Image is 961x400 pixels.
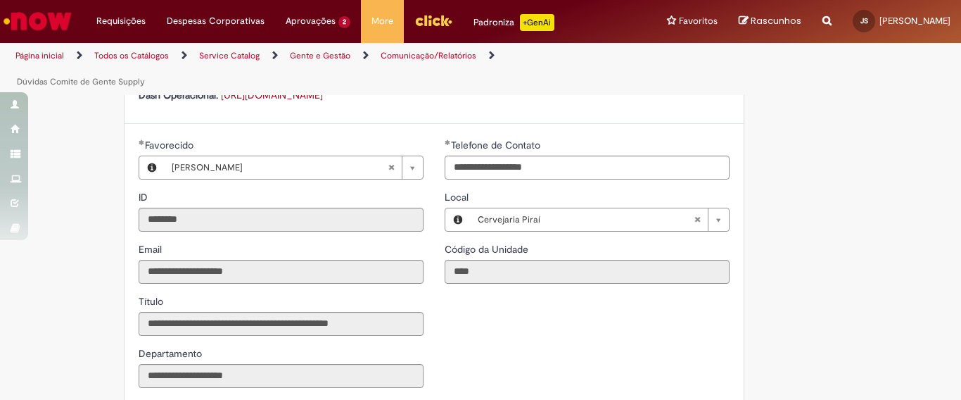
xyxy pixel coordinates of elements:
[139,294,166,308] label: Somente leitura - Título
[290,50,350,61] a: Gente e Gestão
[286,14,336,28] span: Aprovações
[751,14,801,27] span: Rascunhos
[478,208,694,231] span: Cervejaria Piraí
[139,242,165,256] label: Somente leitura - Email
[445,208,471,231] button: Local, Visualizar este registro Cervejaria Piraí
[145,139,196,151] span: Favorecido, Jeferson Silva Souza
[445,243,531,256] span: Somente leitura - Código da Unidade
[15,50,64,61] a: Página inicial
[139,191,151,204] span: Somente leitura - ID
[381,50,476,61] a: Comunicação/Relatórios
[139,364,424,388] input: Departamento
[139,89,218,101] strong: Dash Operacional:
[739,15,801,28] a: Rascunhos
[445,191,471,204] span: Local
[139,260,424,284] input: Email
[167,14,265,28] span: Despesas Corporativas
[860,16,868,25] span: JS
[139,295,166,308] span: Somente leitura - Título
[338,16,350,28] span: 2
[414,10,452,31] img: click_logo_yellow_360x200.png
[445,139,451,145] span: Obrigatório Preenchido
[445,156,730,180] input: Telefone de Contato
[371,14,393,28] span: More
[139,139,145,145] span: Obrigatório Preenchido
[445,260,730,284] input: Código da Unidade
[221,89,323,101] a: [URL][DOMAIN_NAME]
[139,208,424,232] input: ID
[139,156,165,179] button: Favorecido, Visualizar este registro Jeferson Silva Souza
[199,50,260,61] a: Service Catalog
[139,347,205,360] span: Somente leitura - Departamento
[451,139,543,151] span: Telefone de Contato
[139,346,205,361] label: Somente leitura - Departamento
[445,242,531,256] label: Somente leitura - Código da Unidade
[687,208,708,231] abbr: Limpar campo Local
[139,312,424,336] input: Título
[473,14,554,31] div: Padroniza
[381,156,402,179] abbr: Limpar campo Favorecido
[139,243,165,256] span: Somente leitura - Email
[94,50,169,61] a: Todos os Catálogos
[679,14,718,28] span: Favoritos
[139,190,151,204] label: Somente leitura - ID
[11,43,630,95] ul: Trilhas de página
[879,15,950,27] span: [PERSON_NAME]
[172,156,388,179] span: [PERSON_NAME]
[520,14,554,31] p: +GenAi
[165,156,423,179] a: [PERSON_NAME]Limpar campo Favorecido
[1,7,74,35] img: ServiceNow
[17,76,145,87] a: Dúvidas Comite de Gente Supply
[96,14,146,28] span: Requisições
[471,208,729,231] a: Cervejaria PiraíLimpar campo Local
